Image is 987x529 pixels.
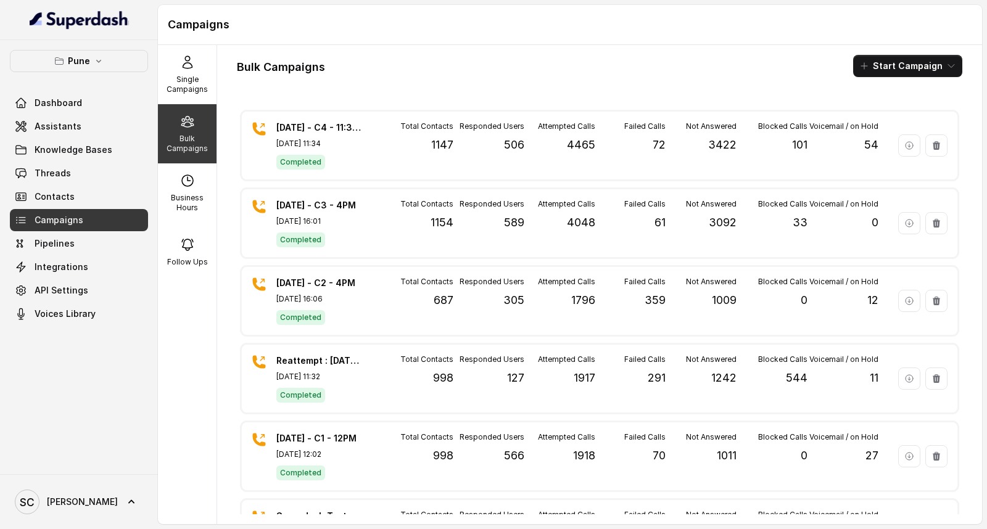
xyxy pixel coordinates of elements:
p: Total Contacts [400,432,453,442]
p: [DATE] 11:34 [276,139,363,149]
a: API Settings [10,279,148,301]
p: Total Contacts [400,510,453,520]
span: Knowledge Bases [35,144,112,156]
p: Voicemail / on Hold [809,510,878,520]
span: Completed [276,232,325,247]
p: Superdash Test Campaign [276,510,363,522]
p: 54 [864,136,878,154]
span: Pipelines [35,237,75,250]
p: Blocked Calls [758,121,807,131]
p: Not Answered [686,355,737,364]
p: Blocked Calls [758,432,807,442]
span: Completed [276,310,325,325]
p: 101 [792,136,807,154]
a: Threads [10,162,148,184]
p: [DATE] - C1 - 12PM [276,432,363,445]
p: 1918 [573,447,595,464]
p: Not Answered [686,121,737,131]
p: Attempted Calls [538,510,595,520]
p: Failed Calls [624,121,666,131]
p: 127 [507,369,524,387]
a: Assistants [10,115,148,137]
p: Blocked Calls [758,510,807,520]
p: 3422 [708,136,737,154]
span: Contacts [35,191,75,203]
p: 1242 [711,369,737,387]
a: Campaigns [10,209,148,231]
p: Pune [68,54,90,68]
p: [DATE] 11:32 [276,372,363,382]
p: Voicemail / on Hold [809,277,878,287]
p: Responded Users [460,510,524,520]
a: Knowledge Bases [10,139,148,161]
a: Voices Library [10,303,148,325]
p: 1011 [717,447,737,464]
p: [DATE] - C3 - 4PM [276,199,363,211]
p: Attempted Calls [538,277,595,287]
p: 70 [653,447,666,464]
p: 1796 [571,292,595,309]
h1: Bulk Campaigns [237,57,325,77]
p: Failed Calls [624,510,666,520]
p: [DATE] 16:06 [276,294,363,304]
p: [DATE] - C2 - 4PM [276,277,363,289]
a: Contacts [10,186,148,208]
a: [PERSON_NAME] [10,485,148,519]
p: Total Contacts [400,277,453,287]
p: 4465 [567,136,595,154]
p: Failed Calls [624,432,666,442]
span: API Settings [35,284,88,297]
p: Follow Ups [167,257,208,267]
p: Bulk Campaigns [163,134,212,154]
span: Completed [276,155,325,170]
button: Start Campaign [853,55,962,77]
p: [DATE] - C4 - 11:30AM [276,121,363,134]
p: Single Campaigns [163,75,212,94]
p: 291 [648,369,666,387]
p: Failed Calls [624,277,666,287]
p: 998 [433,369,453,387]
p: Not Answered [686,199,737,209]
p: Not Answered [686,510,737,520]
p: 61 [655,214,666,231]
p: 544 [786,369,807,387]
span: [PERSON_NAME] [47,496,118,508]
p: 0 [801,292,807,309]
p: 998 [433,447,453,464]
p: Blocked Calls [758,199,807,209]
p: 687 [434,292,453,309]
p: Business Hours [163,193,212,213]
p: 11 [870,369,878,387]
p: [DATE] 16:01 [276,216,363,226]
p: Attempted Calls [538,121,595,131]
p: [DATE] 12:02 [276,449,363,459]
p: 33 [793,214,807,231]
p: 1154 [431,214,453,231]
p: Responded Users [460,121,524,131]
p: Failed Calls [624,199,666,209]
p: 506 [504,136,524,154]
p: Attempted Calls [538,199,595,209]
p: 305 [503,292,524,309]
p: Responded Users [460,355,524,364]
p: 0 [872,214,878,231]
button: Pune [10,50,148,72]
p: Reattempt : [DATE] - C1 - 11AM [276,355,363,367]
p: 72 [653,136,666,154]
span: Threads [35,167,71,179]
img: light.svg [30,10,129,30]
p: Responded Users [460,277,524,287]
p: Attempted Calls [538,355,595,364]
p: 1147 [431,136,453,154]
p: Total Contacts [400,121,453,131]
p: 3092 [709,214,737,231]
p: Failed Calls [624,355,666,364]
p: Voicemail / on Hold [809,432,878,442]
p: Not Answered [686,277,737,287]
span: Integrations [35,261,88,273]
p: 4048 [567,214,595,231]
p: Responded Users [460,432,524,442]
p: 0 [801,447,807,464]
span: Voices Library [35,308,96,320]
p: Total Contacts [400,199,453,209]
